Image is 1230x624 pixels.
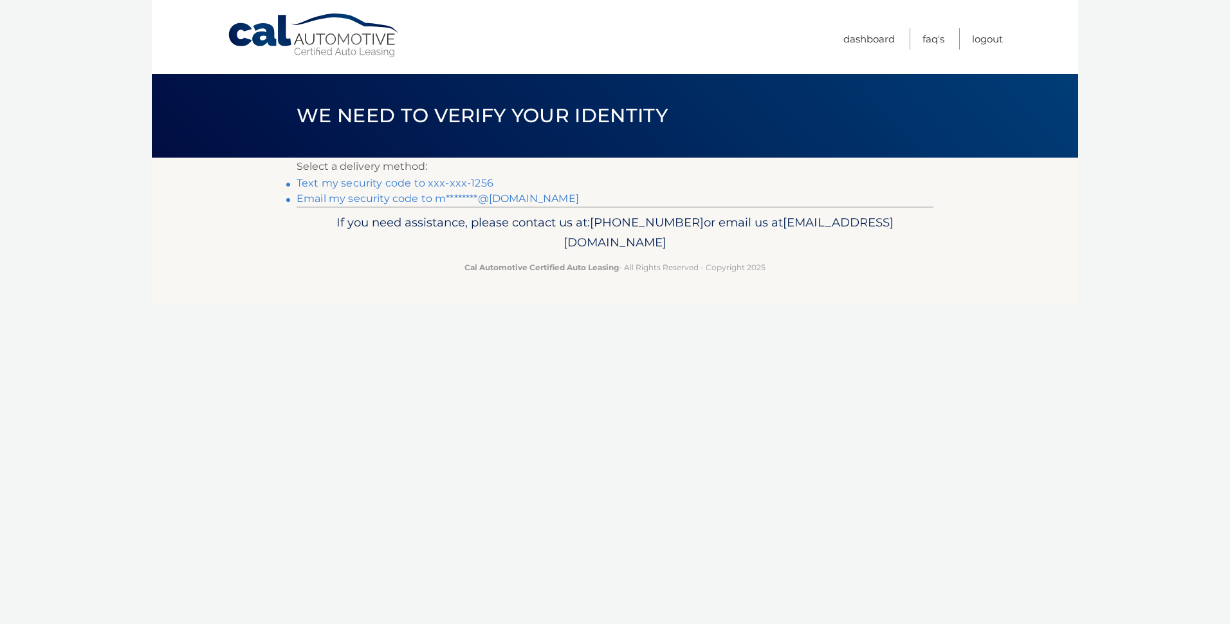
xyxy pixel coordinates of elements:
[227,13,401,59] a: Cal Automotive
[972,28,1003,50] a: Logout
[590,215,704,230] span: [PHONE_NUMBER]
[297,158,933,176] p: Select a delivery method:
[922,28,944,50] a: FAQ's
[305,261,925,274] p: - All Rights Reserved - Copyright 2025
[305,212,925,253] p: If you need assistance, please contact us at: or email us at
[843,28,895,50] a: Dashboard
[297,104,668,127] span: We need to verify your identity
[464,262,619,272] strong: Cal Automotive Certified Auto Leasing
[297,177,493,189] a: Text my security code to xxx-xxx-1256
[297,192,579,205] a: Email my security code to m********@[DOMAIN_NAME]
